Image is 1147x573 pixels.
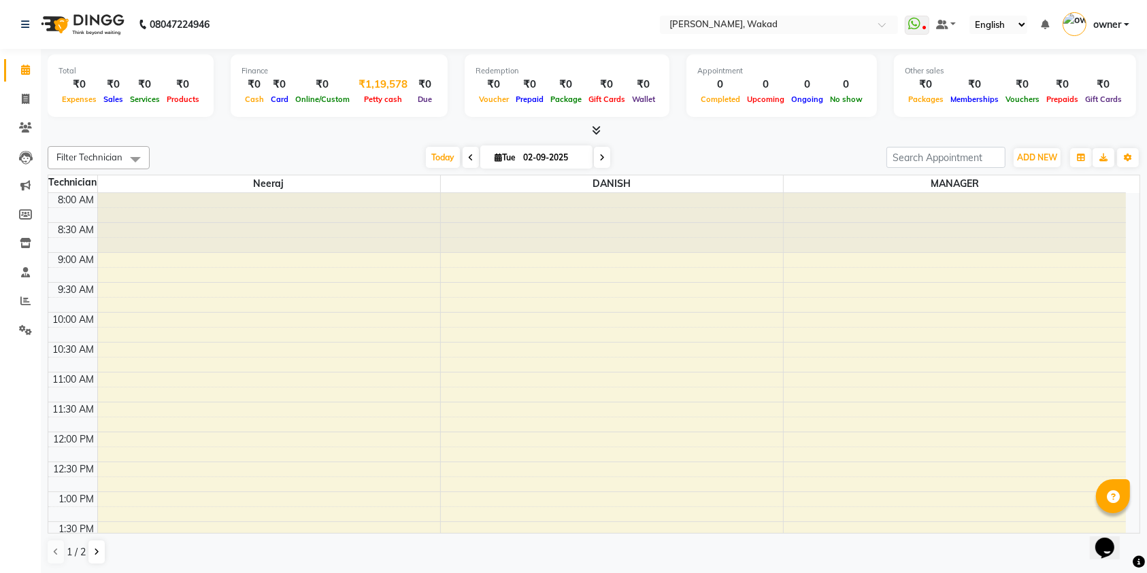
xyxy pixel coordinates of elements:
div: 12:30 PM [51,462,97,476]
span: Gift Cards [1082,94,1125,104]
span: Wallet [629,94,659,104]
div: Finance [242,65,437,77]
span: Online/Custom [292,94,353,104]
span: Due [414,94,435,104]
span: No show [827,94,866,104]
div: ₹0 [947,77,1002,92]
div: 12:00 PM [51,432,97,447]
span: Prepaids [1043,94,1082,104]
div: 1:00 PM [56,492,97,506]
span: Filter Technician [56,152,122,162]
span: Ongoing [788,94,827,104]
span: 1 / 2 [67,545,86,559]
div: ₹0 [547,77,585,92]
div: ₹0 [629,77,659,92]
div: ₹0 [59,77,100,92]
div: ₹0 [413,77,437,92]
span: Gift Cards [585,94,629,104]
div: Other sales [905,65,1125,77]
img: logo [35,5,128,44]
span: Sales [100,94,127,104]
div: Appointment [697,65,866,77]
div: ₹0 [585,77,629,92]
span: ADD NEW [1017,152,1057,162]
div: ₹0 [242,77,267,92]
span: DANISH [441,175,783,192]
button: ADD NEW [1014,148,1061,167]
div: 0 [788,77,827,92]
span: MANAGER [784,175,1127,192]
div: 0 [697,77,744,92]
b: 08047224946 [150,5,210,44]
span: Petty cash [361,94,405,104]
img: owner [1063,12,1086,36]
input: 2025-09-02 [519,147,587,168]
span: Completed [697,94,744,104]
span: Package [547,94,585,104]
div: ₹0 [163,77,203,92]
span: Tue [491,152,519,162]
div: ₹0 [905,77,947,92]
div: ₹0 [1002,77,1043,92]
span: Card [267,94,292,104]
div: 9:00 AM [56,253,97,267]
input: Search Appointment [886,147,1005,168]
div: Total [59,65,203,77]
div: 9:30 AM [56,283,97,297]
div: 0 [744,77,788,92]
span: Products [163,94,203,104]
span: Expenses [59,94,100,104]
div: 11:00 AM [50,372,97,387]
div: 11:30 AM [50,402,97,417]
span: Packages [905,94,947,104]
div: 8:00 AM [56,193,97,207]
div: 1:30 PM [56,522,97,536]
div: Technician [48,175,97,190]
span: Cash [242,94,267,104]
span: Memberships [947,94,1002,104]
span: Today [426,147,460,168]
div: 0 [827,77,866,92]
span: Services [127,94,163,104]
div: ₹0 [292,77,353,92]
span: Prepaid [512,94,547,104]
div: ₹0 [127,77,163,92]
iframe: chat widget [1090,519,1133,559]
div: ₹0 [512,77,547,92]
div: Redemption [476,65,659,77]
span: Vouchers [1002,94,1043,104]
div: ₹0 [1043,77,1082,92]
div: ₹0 [100,77,127,92]
div: ₹0 [476,77,512,92]
span: Voucher [476,94,512,104]
span: Upcoming [744,94,788,104]
div: 10:00 AM [50,313,97,327]
div: ₹1,19,578 [353,77,413,92]
span: neeraj [98,175,440,192]
div: ₹0 [1082,77,1125,92]
span: owner [1093,18,1121,32]
div: 8:30 AM [56,223,97,237]
div: 10:30 AM [50,343,97,357]
div: ₹0 [267,77,292,92]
